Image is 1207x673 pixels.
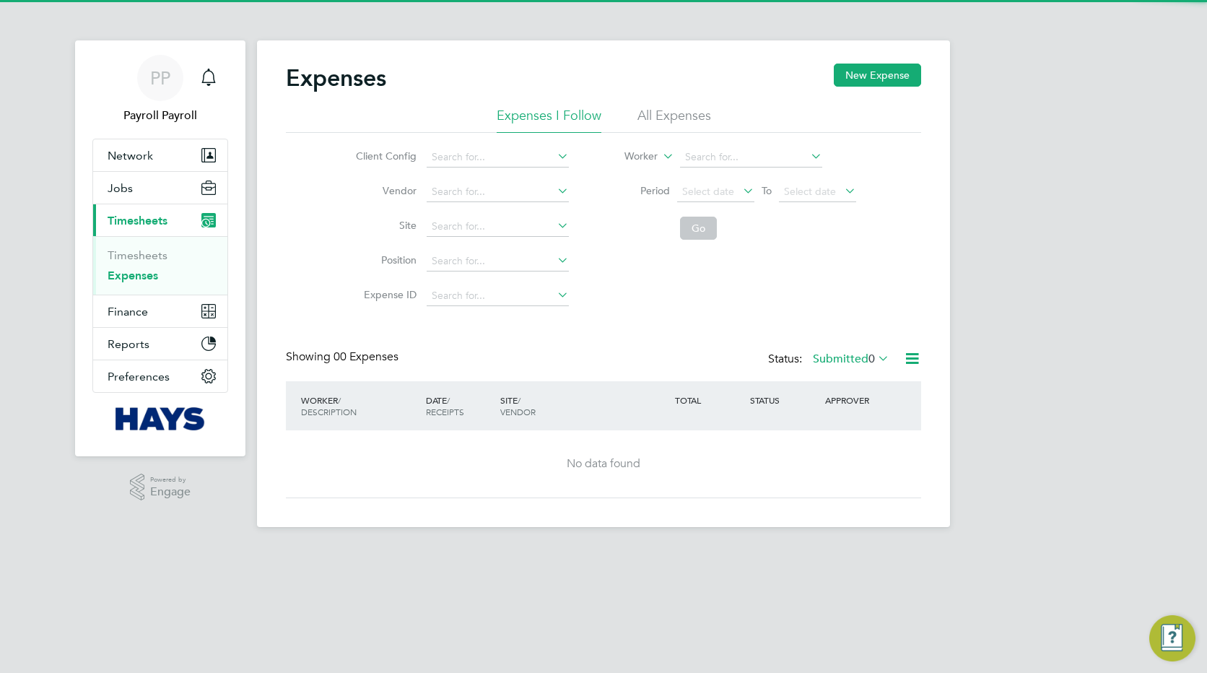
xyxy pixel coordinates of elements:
button: Jobs [93,172,227,204]
label: Position [352,253,417,266]
button: Go [680,217,717,240]
input: Search for... [427,147,569,168]
div: STATUS [746,387,822,413]
span: / [518,394,520,406]
label: Submitted [813,352,889,366]
span: 00 Expenses [334,349,398,364]
li: Expenses I Follow [497,107,601,133]
button: Preferences [93,360,227,392]
span: / [447,394,450,406]
span: 0 [868,352,875,366]
label: Worker [593,149,658,164]
div: SITE [497,387,671,425]
div: Showing [286,349,401,365]
input: Search for... [680,147,822,168]
h2: Expenses [286,64,386,92]
li: All Expenses [637,107,711,133]
span: Engage [150,486,191,498]
span: Finance [108,305,148,318]
div: TOTAL [671,387,746,413]
div: APPROVER [822,387,897,413]
img: hays-logo-retina.png [116,407,206,430]
span: Preferences [108,370,170,383]
a: Expenses [108,269,158,282]
button: Engage Resource Center [1149,615,1195,661]
label: Expense ID [352,288,417,301]
span: RECEIPTS [426,406,464,417]
a: Timesheets [108,248,167,262]
label: Site [352,219,417,232]
button: Timesheets [93,204,227,236]
nav: Main navigation [75,40,245,456]
span: DESCRIPTION [301,406,357,417]
button: Reports [93,328,227,360]
label: Period [605,184,670,197]
span: VENDOR [500,406,536,417]
span: Payroll Payroll [92,107,228,124]
input: Search for... [427,286,569,306]
div: DATE [422,387,497,425]
label: Vendor [352,184,417,197]
button: Finance [93,295,227,327]
span: Reports [108,337,149,351]
div: WORKER [297,387,422,425]
input: Search for... [427,217,569,237]
div: Status: [768,349,892,370]
span: Powered by [150,474,191,486]
a: Go to home page [92,407,228,430]
div: Timesheets [93,236,227,295]
a: PPPayroll Payroll [92,55,228,124]
span: Jobs [108,181,133,195]
button: New Expense [834,64,921,87]
span: Timesheets [108,214,167,227]
button: Network [93,139,227,171]
span: Select date [682,185,734,198]
span: Select date [784,185,836,198]
label: Client Config [352,149,417,162]
span: Network [108,149,153,162]
span: / [338,394,341,406]
input: Search for... [427,251,569,272]
span: PP [150,69,170,87]
span: To [757,181,776,200]
div: No data found [300,456,907,472]
input: Search for... [427,182,569,202]
a: Powered byEngage [130,474,191,501]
